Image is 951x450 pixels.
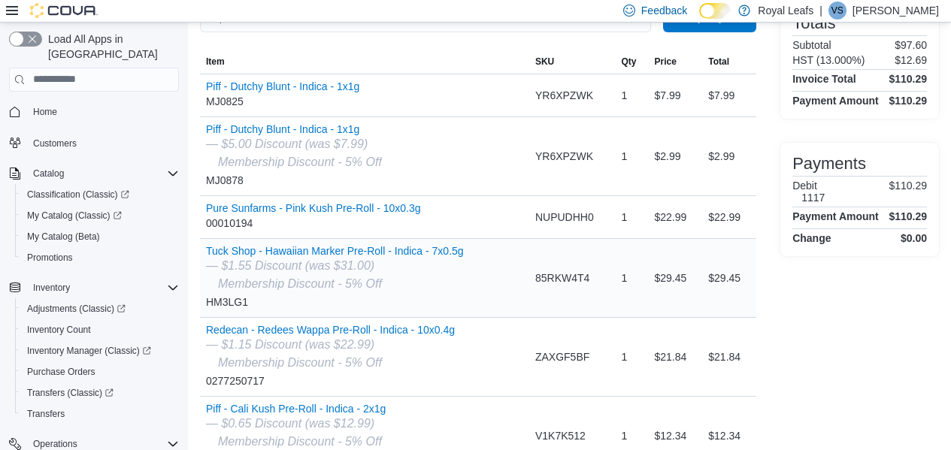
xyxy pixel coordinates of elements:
[699,3,731,19] input: Dark Mode
[828,2,847,20] div: Varun Singh
[648,80,702,110] div: $7.99
[15,340,185,361] a: Inventory Manager (Classic)
[15,247,185,268] button: Promotions
[21,207,128,225] a: My Catalog (Classic)
[206,257,464,275] div: — $1.55 Discount (was $31.00)
[648,141,702,171] div: $2.99
[21,342,157,360] a: Inventory Manager (Classic)
[648,342,702,372] div: $21.84
[27,231,100,243] span: My Catalog (Beta)
[218,277,382,290] i: Membership Discount - 5% Off
[21,342,179,360] span: Inventory Manager (Classic)
[27,366,95,378] span: Purchase Orders
[792,180,825,192] h6: Debit
[27,279,76,297] button: Inventory
[206,135,382,153] div: — $5.00 Discount (was $7.99)
[889,180,927,204] p: $110.29
[3,131,185,153] button: Customers
[21,228,179,246] span: My Catalog (Beta)
[699,19,700,20] span: Dark Mode
[206,324,455,390] div: 0277250717
[801,192,825,204] h6: 1117
[206,123,382,189] div: MJ0878
[206,56,225,68] span: Item
[15,205,185,226] a: My Catalog (Classic)
[758,2,813,20] p: Royal Leafs
[535,208,594,226] span: NUPUDHH0
[889,210,927,222] h4: $110.29
[21,300,179,318] span: Adjustments (Classic)
[27,252,73,264] span: Promotions
[3,163,185,184] button: Catalog
[792,210,879,222] h4: Payment Amount
[654,56,676,68] span: Price
[27,279,179,297] span: Inventory
[15,361,185,382] button: Purchase Orders
[27,324,91,336] span: Inventory Count
[792,232,831,244] h4: Change
[615,50,648,74] button: Qty
[15,319,185,340] button: Inventory Count
[21,249,179,267] span: Promotions
[27,133,179,152] span: Customers
[206,202,421,214] button: Pure Sunfarms - Pink Kush Pre-Roll - 10x0.3g
[3,277,185,298] button: Inventory
[895,54,927,66] p: $12.69
[218,156,382,168] i: Membership Discount - 5% Off
[206,245,464,257] button: Tuck Shop - Hawaiian Marker Pre-Roll - Indica - 7x0.5g
[648,50,702,74] button: Price
[648,263,702,293] div: $29.45
[15,226,185,247] button: My Catalog (Beta)
[792,54,865,66] h6: HST (13.000%)
[831,2,843,20] span: VS
[21,321,97,339] a: Inventory Count
[792,73,856,85] h4: Invoice Total
[33,282,70,294] span: Inventory
[21,207,179,225] span: My Catalog (Classic)
[33,137,77,149] span: Customers
[702,342,756,372] div: $21.84
[901,232,927,244] h4: $0.00
[206,324,455,336] button: Redecan - Redees Wappa Pre-Roll - Indica - 10x0.4g
[889,95,927,107] h4: $110.29
[21,249,79,267] a: Promotions
[33,168,64,180] span: Catalog
[21,384,120,402] a: Transfers (Classic)
[27,189,129,201] span: Classification (Classic)
[206,403,386,415] button: Piff - Cali Kush Pre-Roll - Indica - 2x1g
[33,438,77,450] span: Operations
[615,202,648,232] div: 1
[3,101,185,122] button: Home
[535,86,593,104] span: YR6XPZWK
[615,263,648,293] div: 1
[21,363,101,381] a: Purchase Orders
[702,141,756,171] div: $2.99
[218,435,382,448] i: Membership Discount - 5% Off
[200,50,529,74] button: Item
[535,56,554,68] span: SKU
[206,123,382,135] button: Piff - Dutchy Blunt - Indica - 1x1g
[702,263,756,293] div: $29.45
[218,356,382,369] i: Membership Discount - 5% Off
[21,405,71,423] a: Transfers
[535,348,589,366] span: ZAXGF5BF
[895,39,927,51] p: $97.60
[27,345,151,357] span: Inventory Manager (Classic)
[206,80,359,92] button: Piff - Dutchy Blunt - Indica - 1x1g
[792,39,831,51] h6: Subtotal
[206,202,421,232] div: 00010194
[206,245,464,311] div: HM3LG1
[42,32,179,62] span: Load All Apps in [GEOGRAPHIC_DATA]
[27,387,114,399] span: Transfers (Classic)
[529,50,616,74] button: SKU
[206,415,386,433] div: — $0.65 Discount (was $12.99)
[206,336,455,354] div: — $1.15 Discount (was $22.99)
[792,155,866,173] h3: Payments
[535,427,586,445] span: V1K7K512
[15,382,185,403] a: Transfers (Classic)
[21,321,179,339] span: Inventory Count
[206,80,359,110] div: MJ0825
[21,384,179,402] span: Transfers (Classic)
[27,165,70,183] button: Catalog
[615,80,648,110] div: 1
